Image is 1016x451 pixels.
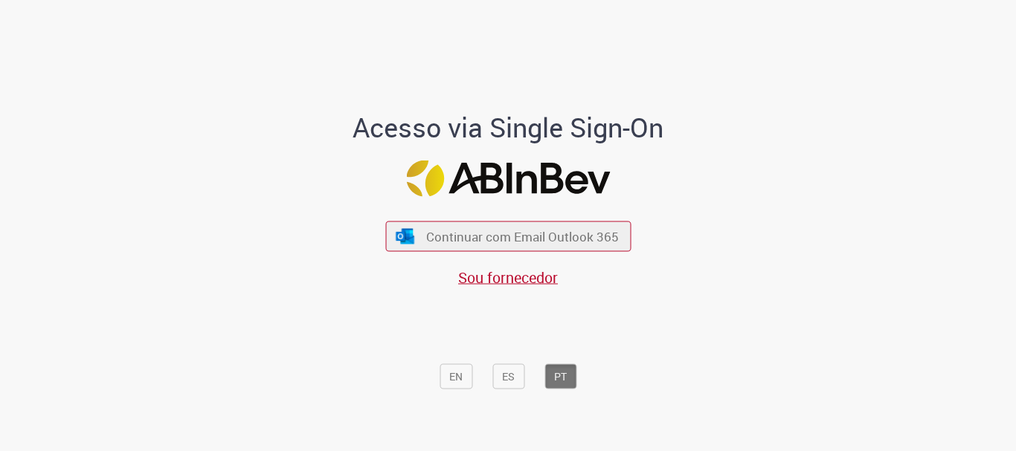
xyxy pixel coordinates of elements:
button: ES [492,364,524,389]
img: ícone Azure/Microsoft 360 [395,228,416,244]
span: Continuar com Email Outlook 365 [426,228,619,245]
img: Logo ABInBev [406,160,610,197]
a: Sou fornecedor [458,267,558,288]
button: ícone Azure/Microsoft 360 Continuar com Email Outlook 365 [385,221,631,252]
button: PT [544,364,576,389]
button: EN [440,364,472,389]
h1: Acesso via Single Sign-On [302,113,715,143]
